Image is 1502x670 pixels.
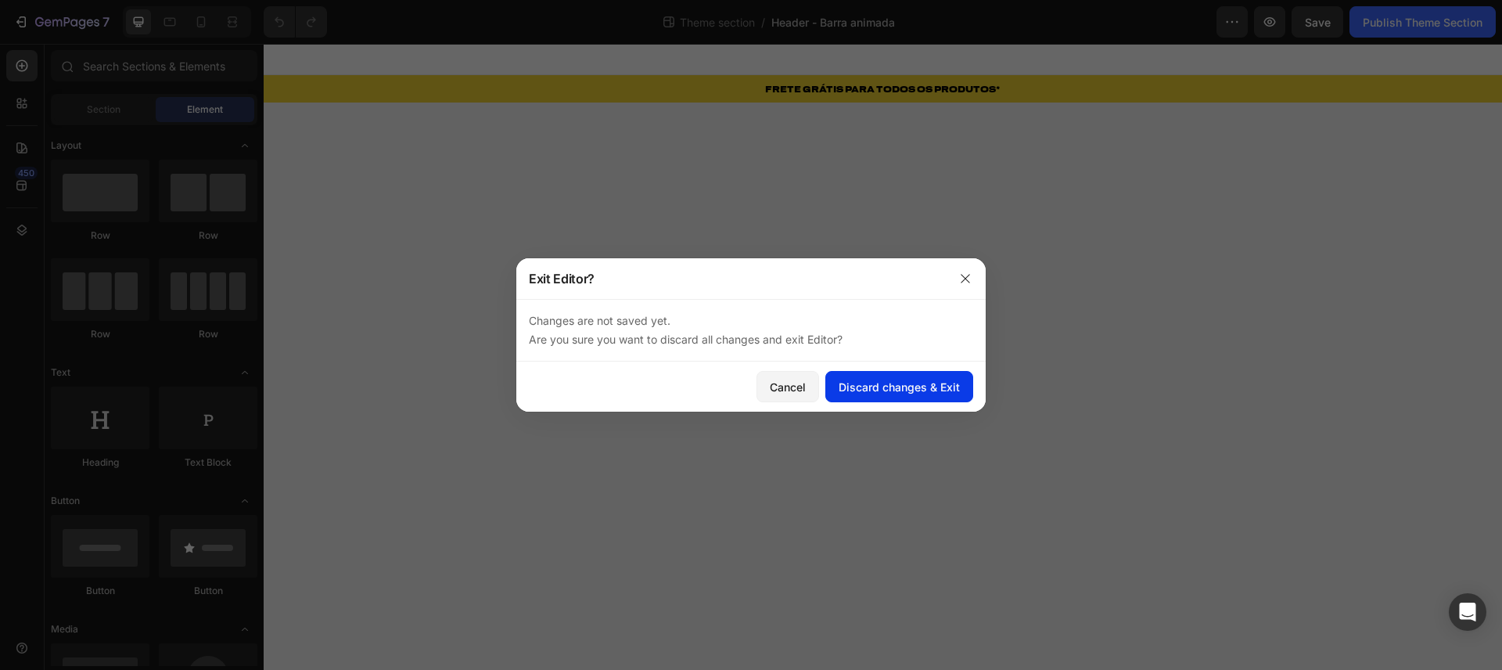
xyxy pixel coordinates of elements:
div: Cancel [770,379,806,395]
p: Changes are not saved yet. Are you sure you want to discard all changes and exit Editor? [529,312,973,349]
p: Exit Editor? [529,269,595,288]
div: Discard changes & Exit [839,379,960,395]
div: Open Intercom Messenger [1449,593,1486,631]
p: FRETE GRÁTIS PARA TODOS OS PRODUTOS* [233,38,1005,54]
button: Cancel [756,371,819,402]
button: Discard changes & Exit [825,371,973,402]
